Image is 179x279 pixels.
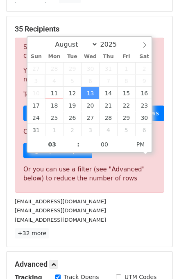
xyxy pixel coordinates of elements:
span: August 17, 2025 [27,99,45,111]
span: Sat [135,54,153,59]
span: August 9, 2025 [135,74,153,87]
span: Click to toggle [129,136,152,153]
span: August 15, 2025 [117,87,135,99]
span: Sun [27,54,45,59]
span: July 30, 2025 [81,62,99,74]
span: September 2, 2025 [63,124,81,136]
span: August 16, 2025 [135,87,153,99]
span: July 29, 2025 [63,62,81,74]
span: August 5, 2025 [63,74,81,87]
span: August 4, 2025 [45,74,63,87]
span: August 6, 2025 [81,74,99,87]
input: Hour [27,136,77,153]
span: August 19, 2025 [63,99,81,111]
span: August 12, 2025 [63,87,81,99]
iframe: Chat Widget [138,240,179,279]
span: August 26, 2025 [63,111,81,124]
span: September 3, 2025 [81,124,99,136]
small: [EMAIL_ADDRESS][DOMAIN_NAME] [15,217,106,223]
small: [EMAIL_ADDRESS][DOMAIN_NAME] [15,198,106,205]
a: Sign up for a plan [23,143,92,158]
p: Or [23,128,156,136]
small: [EMAIL_ADDRESS][DOMAIN_NAME] [15,207,106,214]
span: August 29, 2025 [117,111,135,124]
span: August 22, 2025 [117,99,135,111]
span: August 18, 2025 [45,99,63,111]
p: Sorry, you don't have enough daily email credits to send these emails. [23,43,156,60]
span: August 13, 2025 [81,87,99,99]
span: July 27, 2025 [27,62,45,74]
span: : [77,136,79,153]
span: Fri [117,54,135,59]
span: August 7, 2025 [99,74,117,87]
div: Or you can use a filter (see "Advanced" below) to reduce the number of rows [23,165,156,183]
span: September 5, 2025 [117,124,135,136]
a: Choose a Google Sheet with fewer rows [23,106,164,121]
span: Mon [45,54,63,59]
span: August 11, 2025 [45,87,63,99]
span: August 8, 2025 [117,74,135,87]
input: Minute [79,136,129,153]
span: August 1, 2025 [117,62,135,74]
span: August 24, 2025 [27,111,45,124]
p: Your current plan supports a daily maximum of . [23,67,156,84]
span: Tue [63,54,81,59]
input: Year [98,40,127,48]
h5: 35 Recipients [15,25,164,34]
span: August 10, 2025 [27,87,45,99]
span: August 28, 2025 [99,111,117,124]
span: July 31, 2025 [99,62,117,74]
h5: Advanced [15,260,164,269]
span: September 6, 2025 [135,124,153,136]
span: Wed [81,54,99,59]
span: Thu [99,54,117,59]
span: August 20, 2025 [81,99,99,111]
span: September 1, 2025 [45,124,63,136]
span: August 31, 2025 [27,124,45,136]
span: July 28, 2025 [45,62,63,74]
span: August 23, 2025 [135,99,153,111]
span: August 30, 2025 [135,111,153,124]
p: To send these emails, you can either: [23,90,156,99]
span: August 21, 2025 [99,99,117,111]
span: August 3, 2025 [27,74,45,87]
span: August 14, 2025 [99,87,117,99]
span: August 25, 2025 [45,111,63,124]
a: +32 more [15,228,49,239]
span: August 2, 2025 [135,62,153,74]
span: September 4, 2025 [99,124,117,136]
span: August 27, 2025 [81,111,99,124]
